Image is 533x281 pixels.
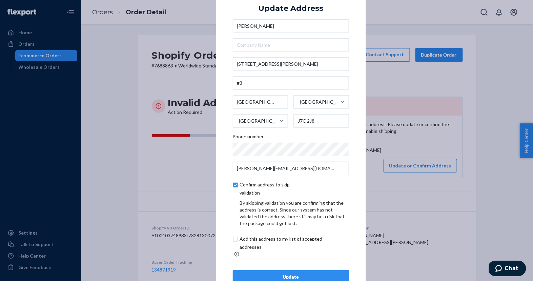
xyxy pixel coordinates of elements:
[233,19,349,33] input: First & Last Name
[489,261,526,278] iframe: Opens a widget where you can chat to one of our agents
[233,57,349,71] input: Street Address
[233,76,349,90] input: Street Address 2 (Optional)
[233,162,349,175] input: Email (Only Required for International)
[239,114,239,128] input: [GEOGRAPHIC_DATA]
[233,133,264,143] span: Phone number
[233,38,349,52] input: Company Name
[293,114,349,128] input: ZIP Code
[239,118,279,124] div: [GEOGRAPHIC_DATA]
[258,4,323,12] div: Update Address
[299,95,300,109] input: [GEOGRAPHIC_DATA]
[240,200,349,227] div: By skipping validation you are confirming that the address is correct. Since our system has not v...
[239,274,343,280] div: Update
[300,99,340,105] div: [GEOGRAPHIC_DATA]
[233,95,288,109] input: City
